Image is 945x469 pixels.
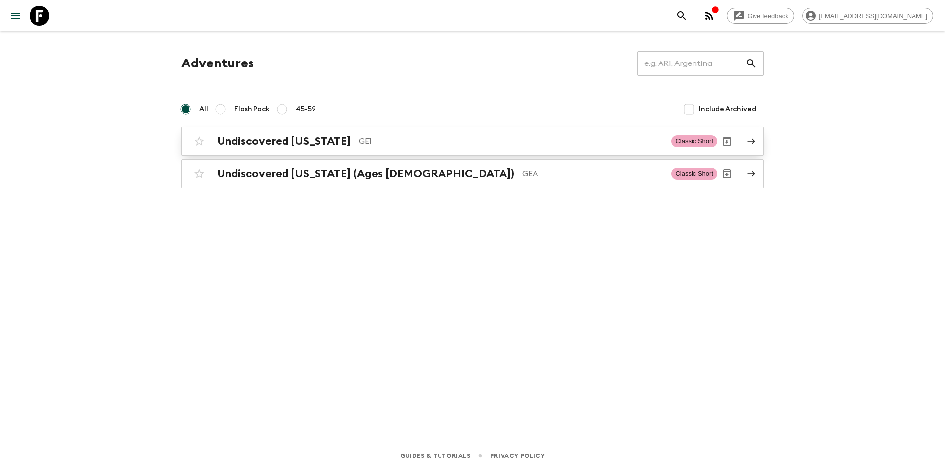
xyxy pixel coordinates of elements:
button: menu [6,6,26,26]
span: All [199,104,208,114]
span: Flash Pack [234,104,270,114]
button: search adventures [672,6,692,26]
button: Archive [717,131,737,151]
span: Include Archived [699,104,756,114]
span: 45-59 [296,104,316,114]
span: Classic Short [671,135,717,147]
p: GEA [522,168,663,180]
input: e.g. AR1, Argentina [637,50,745,77]
button: Archive [717,164,737,184]
a: Privacy Policy [490,450,545,461]
div: [EMAIL_ADDRESS][DOMAIN_NAME] [802,8,933,24]
a: Undiscovered [US_STATE]GE1Classic ShortArchive [181,127,764,156]
a: Give feedback [727,8,794,24]
h2: Undiscovered [US_STATE] (Ages [DEMOGRAPHIC_DATA]) [217,167,514,180]
p: GE1 [359,135,663,147]
span: Give feedback [742,12,794,20]
span: Classic Short [671,168,717,180]
a: Undiscovered [US_STATE] (Ages [DEMOGRAPHIC_DATA])GEAClassic ShortArchive [181,159,764,188]
h2: Undiscovered [US_STATE] [217,135,351,148]
span: [EMAIL_ADDRESS][DOMAIN_NAME] [814,12,933,20]
a: Guides & Tutorials [400,450,471,461]
h1: Adventures [181,54,254,73]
